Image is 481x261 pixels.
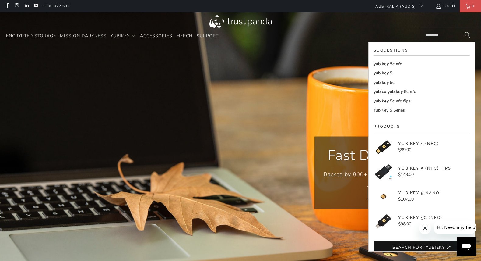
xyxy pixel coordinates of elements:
[111,33,130,39] span: YubiKey
[324,145,414,166] p: Fast Delivery
[374,61,402,67] span: yubikey 5c nfc
[374,162,393,182] img: YubiKey 5 NFC FIPS - Trust Panda
[420,29,475,42] input: Search...
[374,137,470,157] a: YubiKey 5 (NFC) - Trust Panda YubiKey 5 (NFC) $89.00
[5,4,10,9] a: Trust Panda Australia on Facebook
[60,29,107,43] a: Mission Darkness
[374,88,470,95] a: yubico yubikey 5c nfc
[176,29,193,43] a: Merch
[6,33,56,39] span: Encrypted Storage
[374,241,470,255] button: Search for "yubieky 5"
[374,187,393,206] img: YubiKey 5 Nano - Trust Panda
[398,165,451,171] p: YubiKey 5 (NFC) FIPS
[457,237,476,256] iframe: Button to launch messaging window
[374,89,416,95] span: yubico yubikey 5c nfc
[460,29,475,42] button: Search
[176,33,193,39] span: Merch
[367,187,414,200] a: Shop YubiKey
[111,29,136,43] summary: YubiKey
[374,123,470,132] h2: Products
[398,221,411,227] span: $98.00
[374,98,470,105] a: yubikey 5c nfc fips
[374,79,470,86] a: yubikey 5c
[419,222,431,234] iframe: Close message
[6,29,219,43] nav: Translation missing: en.navigation.header.main_nav
[374,187,470,206] a: YubiKey 5 Nano - Trust Panda YubiKey 5 Nano $107.00
[24,4,29,9] a: Trust Panda Australia on LinkedIn
[209,15,272,28] img: Trust Panda Australia
[398,147,411,153] span: $89.00
[398,190,440,196] p: YubiKey 5 Nano
[398,215,442,221] p: YubiKey 5C (NFC)
[374,70,392,76] span: yubikey 5
[324,170,414,179] p: Backed by 800+ Verified Reviews
[374,80,395,85] span: yubikey 5c
[33,4,38,9] a: Trust Panda Australia on YouTube
[374,211,470,231] a: YubiKey 5C (NFC) - Trust Panda YubiKey 5C (NFC) $98.00
[374,162,470,182] a: YubiKey 5 NFC FIPS - Trust Panda YubiKey 5 (NFC) FIPS $143.00
[6,29,56,43] a: Encrypted Storage
[14,4,19,9] a: Trust Panda Australia on Instagram
[374,70,470,77] a: yubikey 5
[398,196,414,202] span: $107.00
[60,33,107,39] span: Mission Darkness
[140,29,172,43] a: Accessories
[374,61,470,67] a: yubikey 5c nfc
[374,211,393,231] img: YubiKey 5C (NFC) - Trust Panda
[374,47,470,56] h2: Suggestions
[436,3,455,9] a: Login
[374,107,470,114] a: YubiKey 5 Series
[374,137,393,157] img: YubiKey 5 (NFC) - Trust Panda
[434,221,476,234] iframe: Message from company
[398,141,439,147] p: YubiKey 5 (NFC)
[374,98,410,104] span: yubikey 5c nfc fips
[398,172,414,177] span: $143.00
[140,33,172,39] span: Accessories
[197,29,219,43] a: Support
[43,3,70,9] a: 1300 072 632
[197,33,219,39] span: Support
[4,4,44,9] span: Hi. Need any help?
